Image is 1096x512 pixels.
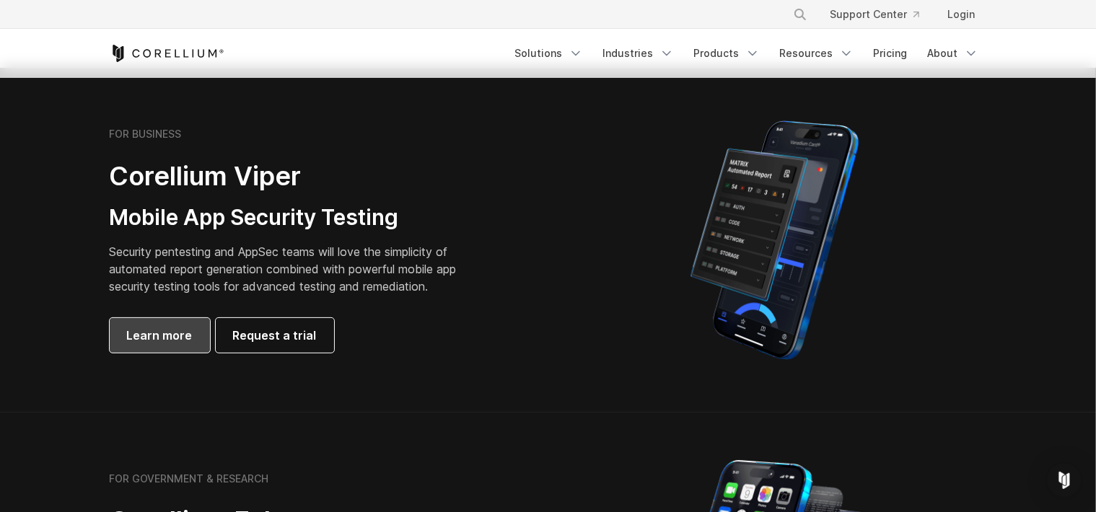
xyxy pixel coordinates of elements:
[233,327,317,344] span: Request a trial
[787,1,813,27] button: Search
[937,1,987,27] a: Login
[666,114,883,366] img: Corellium MATRIX automated report on iPhone showing app vulnerability test results across securit...
[771,40,862,66] a: Resources
[110,128,182,141] h6: FOR BUSINESS
[110,45,224,62] a: Corellium Home
[685,40,768,66] a: Products
[1047,463,1082,498] div: Open Intercom Messenger
[127,327,193,344] span: Learn more
[865,40,916,66] a: Pricing
[110,472,269,485] h6: FOR GOVERNMENT & RESEARCH
[110,318,210,353] a: Learn more
[776,1,987,27] div: Navigation Menu
[110,160,479,193] h2: Corellium Viper
[819,1,931,27] a: Support Center
[110,204,479,231] h3: Mobile App Security Testing
[216,318,334,353] a: Request a trial
[595,40,683,66] a: Industries
[507,40,987,66] div: Navigation Menu
[110,243,479,295] p: Security pentesting and AppSec teams will love the simplicity of automated report generation comb...
[507,40,592,66] a: Solutions
[919,40,987,66] a: About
